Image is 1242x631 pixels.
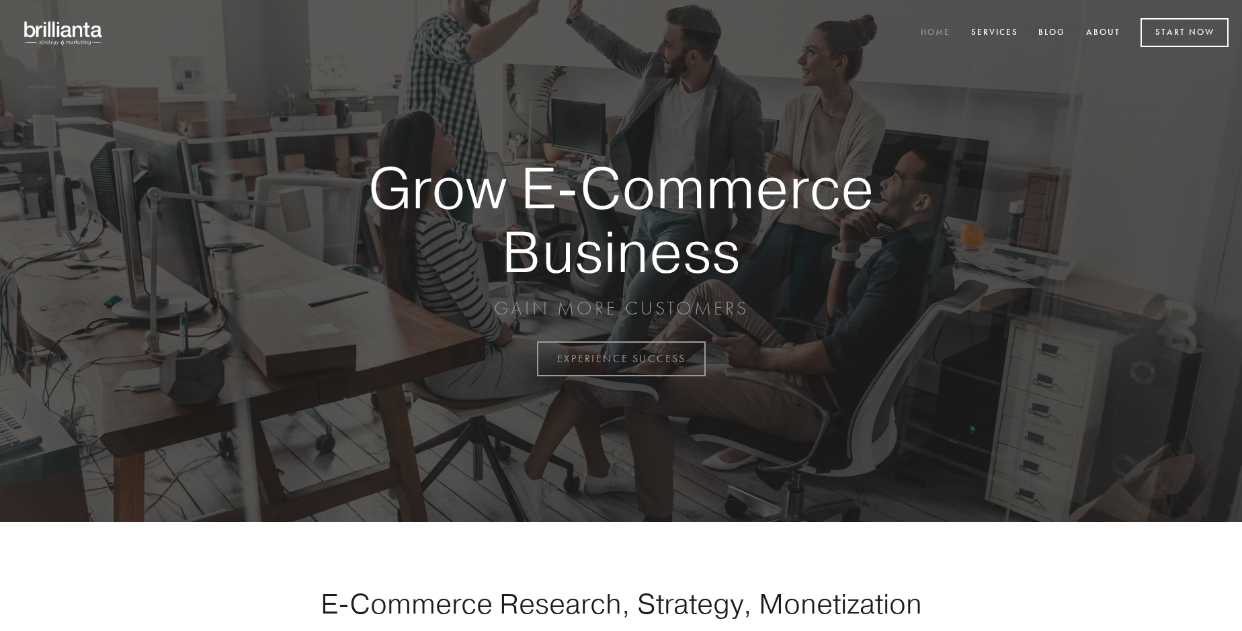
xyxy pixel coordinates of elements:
a: About [1077,22,1129,44]
a: Start Now [1141,18,1229,47]
p: GAIN MORE CUSTOMERS [321,296,921,321]
a: EXPERIENCE SUCCESS [537,341,706,376]
a: Blog [1030,22,1074,44]
strong: Grow E-Commerce Business [321,156,921,283]
a: Home [912,22,959,44]
img: brillianta - research, strategy, marketing [13,13,114,52]
a: Services [962,22,1027,44]
h1: E-Commerce Research, Strategy, Monetization [278,587,964,620]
